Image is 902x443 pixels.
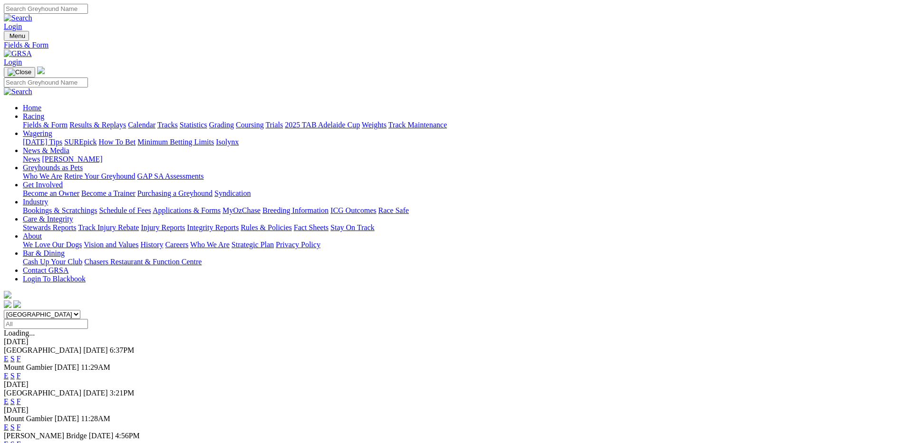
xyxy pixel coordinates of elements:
a: We Love Our Dogs [23,241,82,249]
a: How To Bet [99,138,136,146]
a: Login [4,22,22,30]
a: Track Maintenance [388,121,447,129]
img: logo-grsa-white.png [37,67,45,74]
a: Isolynx [216,138,239,146]
a: Syndication [214,189,251,197]
a: Who We Are [23,172,62,180]
a: S [10,397,15,405]
span: Loading... [4,329,35,337]
a: F [17,355,21,363]
span: 6:37PM [110,346,135,354]
a: GAP SA Assessments [137,172,204,180]
div: Get Involved [23,189,898,198]
div: Bar & Dining [23,258,898,266]
input: Search [4,77,88,87]
span: 3:21PM [110,389,135,397]
img: twitter.svg [13,300,21,308]
a: Fields & Form [4,41,898,49]
a: Trials [265,121,283,129]
a: E [4,397,9,405]
a: Become an Owner [23,189,79,197]
span: [DATE] [89,432,114,440]
span: Mount Gambier [4,363,53,371]
a: Fact Sheets [294,223,329,231]
a: Minimum Betting Limits [137,138,214,146]
a: Grading [209,121,234,129]
a: E [4,423,9,431]
a: Industry [23,198,48,206]
div: [DATE] [4,337,898,346]
img: Close [8,68,31,76]
span: [PERSON_NAME] Bridge [4,432,87,440]
span: Menu [10,32,25,39]
div: About [23,241,898,249]
span: Mount Gambier [4,414,53,423]
div: [DATE] [4,380,898,389]
a: Purchasing a Greyhound [137,189,213,197]
a: S [10,423,15,431]
a: Wagering [23,129,52,137]
input: Select date [4,319,88,329]
a: Track Injury Rebate [78,223,139,231]
img: facebook.svg [4,300,11,308]
a: About [23,232,42,240]
span: [GEOGRAPHIC_DATA] [4,389,81,397]
a: Login To Blackbook [23,275,86,283]
img: Search [4,87,32,96]
a: S [10,355,15,363]
div: Wagering [23,138,898,146]
button: Toggle navigation [4,31,29,41]
a: Who We Are [190,241,230,249]
span: [DATE] [83,346,108,354]
div: Industry [23,206,898,215]
a: Chasers Restaurant & Function Centre [84,258,202,266]
a: Become a Trainer [81,189,136,197]
a: [DATE] Tips [23,138,62,146]
a: Fields & Form [23,121,68,129]
a: Integrity Reports [187,223,239,231]
a: 2025 TAB Adelaide Cup [285,121,360,129]
a: Greyhounds as Pets [23,164,83,172]
input: Search [4,4,88,14]
a: Strategic Plan [232,241,274,249]
a: Weights [362,121,387,129]
a: Retire Your Greyhound [64,172,136,180]
a: Privacy Policy [276,241,320,249]
span: 4:56PM [115,432,140,440]
a: Results & Replays [69,121,126,129]
a: E [4,355,9,363]
a: News [23,155,40,163]
a: F [17,372,21,380]
a: Applications & Forms [153,206,221,214]
button: Toggle navigation [4,67,35,77]
a: Calendar [128,121,155,129]
span: [DATE] [55,363,79,371]
a: Careers [165,241,188,249]
a: Statistics [180,121,207,129]
a: News & Media [23,146,69,154]
a: Get Involved [23,181,63,189]
div: Greyhounds as Pets [23,172,898,181]
a: Vision and Values [84,241,138,249]
img: GRSA [4,49,32,58]
a: SUREpick [64,138,97,146]
a: Rules & Policies [241,223,292,231]
a: Bar & Dining [23,249,65,257]
div: Care & Integrity [23,223,898,232]
a: Contact GRSA [23,266,68,274]
a: F [17,423,21,431]
span: [DATE] [83,389,108,397]
a: Schedule of Fees [99,206,151,214]
a: History [140,241,163,249]
span: [DATE] [55,414,79,423]
img: logo-grsa-white.png [4,291,11,299]
a: Injury Reports [141,223,185,231]
a: Coursing [236,121,264,129]
a: Bookings & Scratchings [23,206,97,214]
img: Search [4,14,32,22]
a: ICG Outcomes [330,206,376,214]
span: [GEOGRAPHIC_DATA] [4,346,81,354]
a: Racing [23,112,44,120]
div: [DATE] [4,406,898,414]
